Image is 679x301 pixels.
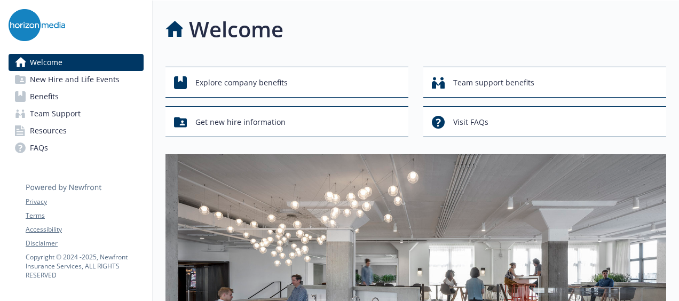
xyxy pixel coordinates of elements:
a: FAQs [9,139,144,156]
span: FAQs [30,139,48,156]
span: Explore company benefits [195,73,288,93]
a: New Hire and Life Events [9,71,144,88]
span: Welcome [30,54,62,71]
a: Benefits [9,88,144,105]
button: Get new hire information [165,106,408,137]
a: Resources [9,122,144,139]
button: Visit FAQs [423,106,666,137]
span: Team support benefits [453,73,534,93]
a: Disclaimer [26,239,143,248]
button: Explore company benefits [165,67,408,98]
span: Resources [30,122,67,139]
a: Accessibility [26,225,143,234]
span: Visit FAQs [453,112,488,132]
span: Benefits [30,88,59,105]
button: Team support benefits [423,67,666,98]
span: New Hire and Life Events [30,71,120,88]
p: Copyright © 2024 - 2025 , Newfront Insurance Services, ALL RIGHTS RESERVED [26,252,143,280]
h1: Welcome [189,13,283,45]
a: Team Support [9,105,144,122]
span: Get new hire information [195,112,286,132]
a: Terms [26,211,143,220]
a: Privacy [26,197,143,207]
a: Welcome [9,54,144,71]
span: Team Support [30,105,81,122]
